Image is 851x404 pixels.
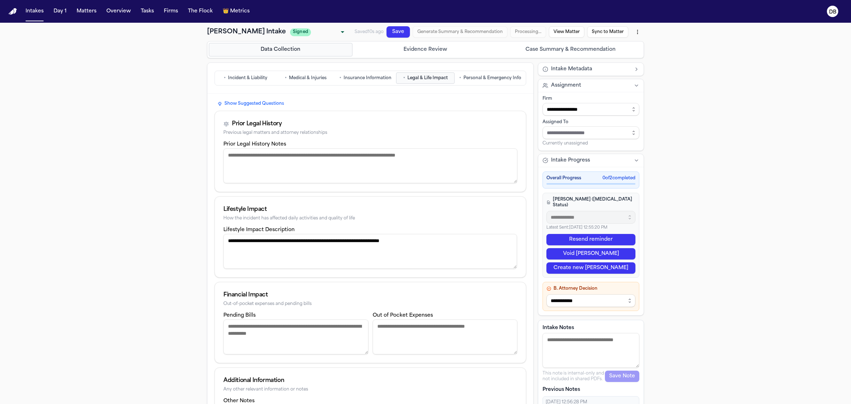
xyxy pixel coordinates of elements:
[9,8,17,15] img: Finch Logo
[549,26,584,38] button: View Matter
[355,30,384,34] span: Saved 10s ago
[587,26,628,38] button: Sync to Matter
[543,371,605,382] p: This note is internal-only and not included in shared PDFs.
[543,386,639,393] p: Previous Notes
[543,103,639,116] input: Select firm
[223,313,256,318] label: Pending Bills
[215,99,287,108] button: Show Suggested Questions
[407,75,448,81] span: Legal & Life Impact
[543,333,639,368] textarea: Intake notes
[631,26,644,38] button: More actions
[354,43,497,56] button: Go to Evidence Review step
[546,248,635,260] button: Void [PERSON_NAME]
[223,398,255,404] label: Other Notes
[551,66,592,73] span: Intake Metadata
[232,120,282,128] div: Prior Legal History
[459,75,461,82] span: •
[538,154,644,167] button: Intake Progress
[543,119,639,125] div: Assigned To
[499,43,642,56] button: Go to Case Summary & Recommendation step
[551,82,581,89] span: Assignment
[373,320,518,354] textarea: Out of pocket expenses
[223,227,295,233] label: Lifestyle Impact Description
[223,376,517,385] div: Additional Information
[538,79,644,92] button: Assignment
[289,75,327,81] span: Medical & Injuries
[104,5,134,18] button: Overview
[209,43,352,56] button: Go to Data Collection step
[546,197,635,208] h4: [PERSON_NAME] ([MEDICAL_DATA] Status)
[23,5,46,18] button: Intakes
[543,324,639,332] label: Intake Notes
[207,27,286,37] h1: [PERSON_NAME] Intake
[223,320,368,354] textarea: Pending bills
[223,205,517,214] div: Lifestyle Impact
[74,5,99,18] button: Matters
[285,75,287,82] span: •
[51,5,69,18] button: Day 1
[551,157,590,164] span: Intake Progress
[373,313,433,318] label: Out of Pocket Expenses
[538,63,644,76] button: Intake Metadata
[336,72,395,84] button: Go to Insurance Information
[223,216,517,221] div: How the incident has affected daily activities and quality of life
[456,72,524,84] button: Go to Personal & Emergency Info
[9,8,17,15] a: Home
[543,126,639,139] input: Assign to staff member
[396,72,455,84] button: Go to Legal & Life Impact
[546,262,635,274] button: Create new [PERSON_NAME]
[546,175,581,181] span: Overall Progress
[290,28,311,36] span: Signed
[220,5,252,18] button: crownMetrics
[138,5,157,18] button: Tasks
[224,75,226,82] span: •
[543,141,588,146] span: Currently unassigned
[223,234,517,269] textarea: Lifestyle impact
[209,43,642,56] nav: Intake steps
[290,27,347,37] div: Update intake status
[223,142,286,147] label: Prior Legal History Notes
[403,75,405,82] span: •
[339,75,341,82] span: •
[463,75,521,81] span: Personal & Emergency Info
[602,175,635,181] span: 0 of 2 completed
[546,234,635,245] button: Resend reminder
[216,72,275,84] button: Go to Incident & Liability
[546,225,635,231] p: Latest Sent: [DATE] 12:55:20 PM
[161,5,181,18] button: Firms
[543,96,639,102] div: Firm
[276,72,335,84] button: Go to Medical & Injuries
[344,75,391,81] span: Insurance Information
[185,5,216,18] button: The Flock
[223,148,517,183] textarea: Prior legal history
[546,286,635,291] h4: B. Attorney Decision
[223,291,517,299] div: Financial Impact
[223,301,517,307] div: Out-of-pocket expenses and pending bills
[228,75,267,81] span: Incident & Liability
[223,130,517,136] div: Previous legal matters and attorney relationships
[386,26,410,38] button: Save
[223,387,517,392] div: Any other relevant information or notes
